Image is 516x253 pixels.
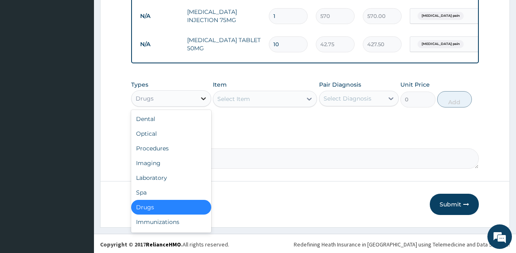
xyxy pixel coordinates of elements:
[131,170,211,185] div: Laboratory
[418,12,464,20] span: [MEDICAL_DATA] pain
[146,241,181,248] a: RelianceHMO
[217,95,250,103] div: Select Item
[134,4,154,24] div: Minimize live chat window
[430,194,479,215] button: Submit
[131,229,211,244] div: Others
[131,112,211,126] div: Dental
[324,94,371,103] div: Select Diagnosis
[42,46,137,56] div: Chat with us now
[437,91,472,107] button: Add
[131,185,211,200] div: Spa
[319,81,361,89] label: Pair Diagnosis
[183,32,265,56] td: [MEDICAL_DATA] TABLET 50MG
[15,41,33,61] img: d_794563401_company_1708531726252_794563401
[418,40,464,48] span: [MEDICAL_DATA] pain
[136,94,154,103] div: Drugs
[131,215,211,229] div: Immunizations
[131,81,148,88] label: Types
[131,200,211,215] div: Drugs
[131,126,211,141] div: Optical
[47,75,113,157] span: We're online!
[136,37,183,52] td: N/A
[136,9,183,24] td: N/A
[213,81,227,89] label: Item
[294,240,510,249] div: Redefining Heath Insurance in [GEOGRAPHIC_DATA] using Telemedicine and Data Science!
[183,4,265,28] td: [MEDICAL_DATA] INJECTION 75MG
[100,241,183,248] strong: Copyright © 2017 .
[131,141,211,156] div: Procedures
[400,81,430,89] label: Unit Price
[131,137,479,144] label: Comment
[4,167,156,196] textarea: Type your message and hit 'Enter'
[131,156,211,170] div: Imaging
